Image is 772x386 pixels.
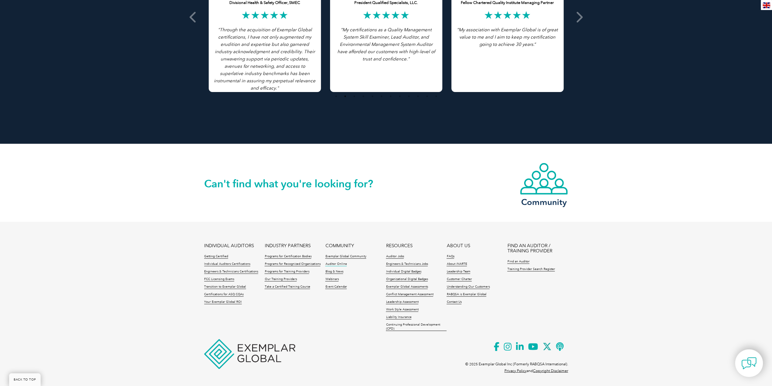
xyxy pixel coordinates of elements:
[325,285,347,289] a: Event Calendar
[325,262,347,266] a: Auditor Online
[386,243,412,248] a: RESOURCES
[333,94,339,100] button: 1 of 4
[507,267,555,272] a: Training Provider Search Register
[214,27,315,91] i: "Through the acquisition of Exemplar Global certifications, I have not only augmented my eruditio...
[265,262,320,266] a: Programs for Recognized Organizations
[325,254,366,259] a: Exemplar Global Community
[204,262,250,266] a: Individual Auditors Certifications
[386,262,428,266] a: Engineers & Technicians Jobs
[386,292,433,297] a: Conflict Management Assessment
[335,11,438,20] h2: ★★★★★
[204,339,295,369] img: Exemplar Global
[379,94,385,100] button: 6 of 4
[386,285,428,289] a: Exemplar Global Assessments
[424,94,430,100] button: 11 of 4
[325,277,339,282] a: Webinars
[386,308,418,312] a: Work Style Assessment
[204,292,244,297] a: Certifications for ASQ CQAs
[337,27,435,62] i: “My certifications as a Quality Management System Skill Examiner, Lead Auditor, and Environmental...
[406,94,412,100] button: 9 of 4
[507,243,568,254] a: FIND AN AUDITOR / TRAINING PROVIDER
[360,94,366,100] button: 4 of 4
[204,277,234,282] a: FCC Licensing Exams
[265,277,297,282] a: Our Training Providers
[397,94,403,100] button: 8 of 4
[386,315,411,319] a: Liability Insurance
[204,179,386,189] h2: Can't find what you're looking for?
[447,254,454,259] a: FAQs
[447,270,470,274] a: Leadership Team
[9,373,41,386] a: BACK TO TOP
[386,300,418,304] a: Leadership Assessment
[204,254,228,259] a: Getting Certified
[504,369,527,373] a: Privacy Policy
[386,254,404,259] a: Auditor Jobs
[447,262,467,266] a: About iNARTE
[447,292,486,297] a: RABQSA is Exemplar Global
[388,94,394,100] button: 7 of 4
[204,243,254,248] a: INDIVIDUAL AUDITORS
[447,243,470,248] a: ABOUT US
[465,361,568,367] p: © 2025 Exemplar Global Inc (Formerly RABQSA International).
[386,270,421,274] a: Individual Digital Badges
[520,162,568,195] img: icon-community.webp
[351,94,357,100] button: 3 of 4
[456,11,559,20] h2: ★★★★★
[433,94,439,100] button: 12 of 4
[415,94,421,100] button: 10 of 4
[520,162,568,206] a: Community
[741,356,757,371] img: contact-chat.png
[507,260,529,264] a: Find an Auditor
[520,198,568,206] h3: Community
[504,367,568,374] p: and
[533,369,568,373] a: Copyright Disclaimer
[369,94,376,100] button: 5 of 4
[213,11,316,20] h2: ★★★★★
[265,243,310,248] a: INDUSTRY PARTNERS
[265,254,311,259] a: Programs for Certification Bodies
[457,27,558,47] span: “My association with Exemplar Global is of great value to me and I aim to keep my certification g...
[325,270,343,274] a: Blog & News
[204,285,246,289] a: Transition to Exemplar Global
[265,285,310,289] a: Take a Certified Training Course
[386,323,447,331] a: Continuing Professional Development (CPD)
[265,270,309,274] a: Programs for Training Providers
[447,300,461,304] a: Contact Us
[204,300,242,304] a: Your Exemplar Global ROI
[447,285,490,289] a: Understanding Our Customers
[386,277,428,282] a: Organizational Digital Badges
[325,243,354,248] a: COMMUNITY
[763,2,770,8] img: en
[447,277,472,282] a: Customer Charter
[204,270,258,274] a: Engineers & Technicians Certifications
[342,94,348,100] button: 2 of 4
